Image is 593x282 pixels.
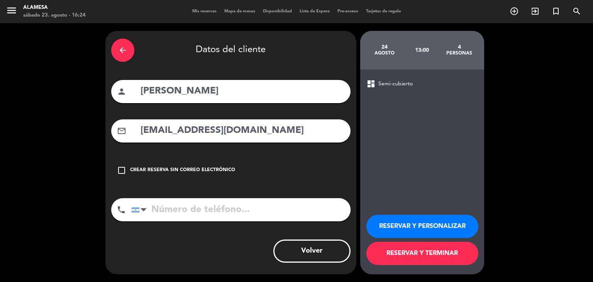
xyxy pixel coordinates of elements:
[188,9,220,14] span: Mis reservas
[130,166,235,174] div: Crear reserva sin correo electrónico
[6,5,17,19] button: menu
[23,12,86,19] div: sábado 23. agosto - 16:24
[140,123,345,139] input: Email del cliente
[441,44,478,50] div: 4
[296,9,334,14] span: Lista de Espera
[510,7,519,16] i: add_circle_outline
[441,50,478,56] div: personas
[572,7,581,16] i: search
[259,9,296,14] span: Disponibilidad
[273,240,351,263] button: Volver
[140,83,345,99] input: Nombre del cliente
[131,198,351,221] input: Número de teléfono...
[117,166,126,175] i: check_box_outline_blank
[117,87,126,96] i: person
[366,50,403,56] div: agosto
[366,79,376,88] span: dashboard
[111,37,351,64] div: Datos del cliente
[23,4,86,12] div: Alamesa
[530,7,540,16] i: exit_to_app
[132,199,149,221] div: Argentina: +54
[403,37,441,64] div: 13:00
[334,9,362,14] span: Pre-acceso
[378,80,413,88] span: Semi-cubierto
[117,126,126,136] i: mail_outline
[551,7,561,16] i: turned_in_not
[366,215,478,238] button: RESERVAR Y PERSONALIZAR
[118,46,127,55] i: arrow_back
[117,205,126,214] i: phone
[362,9,405,14] span: Tarjetas de regalo
[220,9,259,14] span: Mapa de mesas
[366,44,403,50] div: 24
[366,242,478,265] button: RESERVAR Y TERMINAR
[6,5,17,16] i: menu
